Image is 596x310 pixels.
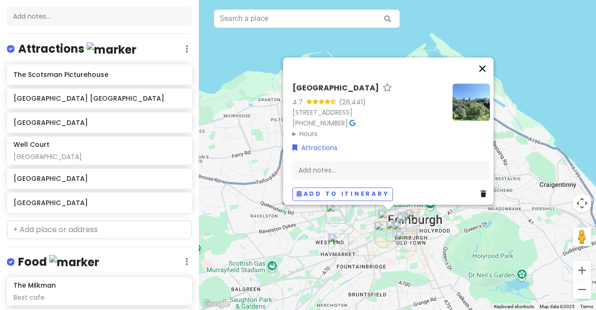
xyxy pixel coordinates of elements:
button: Keyboard shortcuts [494,303,534,310]
summary: Hours [292,129,445,139]
div: Add notes... [7,7,192,26]
h4: Attractions [18,41,136,57]
h6: The Milkman [14,281,56,289]
h6: [GEOGRAPHIC_DATA] [14,174,185,183]
div: The Scotsman Picturehouse [402,206,430,234]
div: Edinburgh Castle [371,218,399,246]
h6: Well Court [14,140,49,149]
button: Add to itinerary [292,187,393,201]
div: Witchery by the Castle [382,217,410,245]
img: Picture of the place [453,83,490,121]
button: Map camera controls [573,194,591,213]
div: Victoria Street [389,217,417,245]
div: The Milkman [395,208,423,236]
h6: [GEOGRAPHIC_DATA] [292,83,379,93]
img: marker [49,255,99,269]
a: Delete place [481,189,490,199]
div: The Devil's Advocate [393,210,421,238]
div: Well Court [322,200,350,227]
a: Open this area in Google Maps (opens a new window) [201,298,232,310]
input: Search a place [214,9,400,28]
div: Add notes... [292,160,490,180]
button: Zoom out [573,280,591,299]
div: 4.7 [292,97,306,107]
button: Drag Pegman onto the map to open Street View [573,227,591,246]
div: Fishers In The City [372,192,400,220]
div: · [292,83,445,139]
div: Haymarket [325,230,352,258]
a: Terms (opens in new tab) [580,304,593,309]
h6: The Scotsman Picturehouse [14,70,185,79]
a: [PHONE_NUMBER] [292,118,348,128]
h6: [GEOGRAPHIC_DATA] [14,118,185,127]
button: Zoom in [573,261,591,280]
h6: [GEOGRAPHIC_DATA] [GEOGRAPHIC_DATA] [14,94,185,103]
div: Greyfriars Kirkyard Cemetery Edinburgh [392,227,420,255]
input: + Add place or address [7,220,192,239]
i: Google Maps [349,120,355,126]
img: Google [201,298,232,310]
div: Best cafe [14,293,185,302]
a: Attractions [292,143,338,153]
img: marker [87,42,136,57]
h6: [GEOGRAPHIC_DATA] [14,199,185,207]
div: Princes Street Gardens [374,206,402,234]
div: (26,441) [339,97,366,107]
div: [GEOGRAPHIC_DATA] [14,152,185,161]
a: [STREET_ADDRESS] [292,108,352,117]
button: Close [471,57,494,80]
h4: Food [18,255,99,270]
span: Map data ©2025 [540,304,575,309]
a: Star place [383,83,392,93]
